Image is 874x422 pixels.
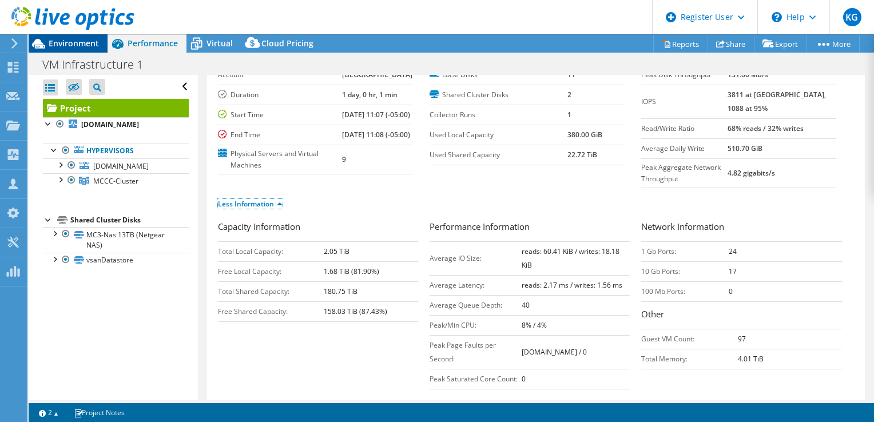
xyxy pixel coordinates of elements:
[807,35,860,53] a: More
[653,35,708,53] a: Reports
[324,306,387,316] b: 158.03 TiB (87.43%)
[218,148,342,171] label: Physical Servers and Virtual Machines
[738,334,746,344] b: 97
[567,150,597,160] b: 22.72 TiB
[430,220,630,236] h3: Performance Information
[218,281,324,301] td: Total Shared Capacity:
[43,117,189,132] a: [DOMAIN_NAME]
[430,69,567,81] label: Local Disks
[522,374,526,384] b: 0
[728,124,804,133] b: 68% reads / 32% writes
[43,144,189,158] a: Hypervisors
[81,120,139,129] b: [DOMAIN_NAME]
[567,130,602,140] b: 380.00 GiB
[729,246,737,256] b: 24
[641,69,728,81] label: Peak Disk Throughput
[641,261,728,281] td: 10 Gb Ports:
[728,70,768,79] b: 131.60 MB/s
[708,35,754,53] a: Share
[324,286,357,296] b: 180.75 TiB
[342,70,412,79] b: [GEOGRAPHIC_DATA]
[522,246,619,270] b: reads: 60.41 KiB / writes: 18.18 KiB
[43,158,189,173] a: [DOMAIN_NAME]
[70,213,189,227] div: Shared Cluster Disks
[729,286,733,296] b: 0
[641,349,738,369] td: Total Memory:
[218,220,418,236] h3: Capacity Information
[430,335,522,369] td: Peak Page Faults per Second:
[522,320,547,330] b: 8% / 4%
[43,99,189,117] a: Project
[430,109,567,121] label: Collector Runs
[342,154,346,164] b: 9
[430,369,522,389] td: Peak Saturated Core Count:
[567,70,575,79] b: 11
[430,149,567,161] label: Used Shared Capacity
[342,90,398,99] b: 1 day, 0 hr, 1 min
[641,281,728,301] td: 100 Mb Ports:
[324,246,349,256] b: 2.05 TiB
[754,35,807,53] a: Export
[641,123,728,134] label: Read/Write Ratio
[218,89,342,101] label: Duration
[641,162,728,185] label: Peak Aggregate Network Throughput
[49,38,99,49] span: Environment
[641,308,841,323] h3: Other
[342,130,410,140] b: [DATE] 11:08 (-05:00)
[522,300,530,310] b: 40
[37,58,161,71] h1: VM Infrastructure 1
[218,241,324,261] td: Total Local Capacity:
[218,69,342,81] label: Account
[641,220,841,236] h3: Network Information
[772,12,782,22] svg: \n
[430,129,567,141] label: Used Local Capacity
[738,354,764,364] b: 4.01 TiB
[430,241,522,275] td: Average IO Size:
[128,38,178,49] span: Performance
[206,38,233,49] span: Virtual
[218,199,283,209] a: Less Information
[843,8,861,26] span: KG
[641,329,738,349] td: Guest VM Count:
[430,275,522,295] td: Average Latency:
[43,253,189,268] a: vsanDatastore
[43,173,189,188] a: MCCC-Cluster
[641,143,728,154] label: Average Daily Write
[218,109,342,121] label: Start Time
[31,405,66,420] a: 2
[93,161,149,171] span: [DOMAIN_NAME]
[218,129,342,141] label: End Time
[342,110,410,120] b: [DATE] 11:07 (-05:00)
[218,301,324,321] td: Free Shared Capacity:
[728,144,762,153] b: 510.70 GiB
[430,315,522,335] td: Peak/Min CPU:
[641,96,728,108] label: IOPS
[430,295,522,315] td: Average Queue Depth:
[430,89,567,101] label: Shared Cluster Disks
[522,280,622,290] b: reads: 2.17 ms / writes: 1.56 ms
[641,241,728,261] td: 1 Gb Ports:
[567,110,571,120] b: 1
[567,90,571,99] b: 2
[729,266,737,276] b: 17
[728,168,775,178] b: 4.82 gigabits/s
[522,347,587,357] b: [DOMAIN_NAME] / 0
[324,266,379,276] b: 1.68 TiB (81.90%)
[66,405,133,420] a: Project Notes
[93,176,138,186] span: MCCC-Cluster
[728,90,826,113] b: 3811 at [GEOGRAPHIC_DATA], 1088 at 95%
[218,261,324,281] td: Free Local Capacity:
[43,227,189,252] a: MC3-Nas 13TB (Netgear NAS)
[261,38,313,49] span: Cloud Pricing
